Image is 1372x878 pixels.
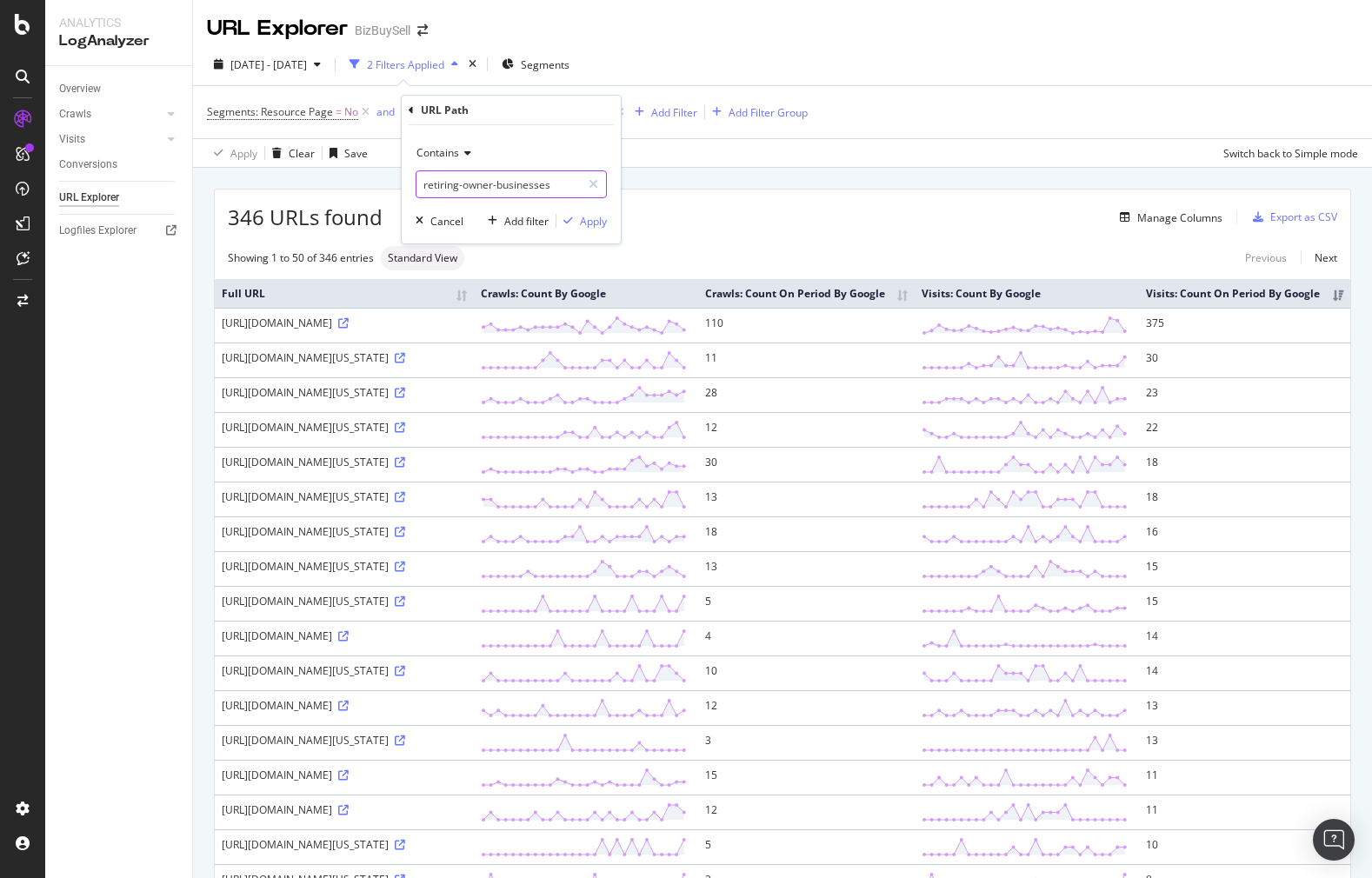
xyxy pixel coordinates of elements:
div: [URL][DOMAIN_NAME] [222,802,467,817]
div: [URL][DOMAIN_NAME][US_STATE] [222,837,467,852]
td: 4 [698,621,916,655]
td: 18 [1139,447,1350,482]
div: Add filter [504,214,549,229]
span: Standard View [388,253,457,263]
div: [URL][DOMAIN_NAME][US_STATE] [222,594,467,609]
div: and [376,104,395,119]
div: Manage Columns [1137,210,1222,225]
td: 13 [698,551,916,586]
div: [URL][DOMAIN_NAME][US_STATE] [222,559,467,574]
div: Clear [289,146,315,161]
div: [URL][DOMAIN_NAME] [222,698,467,713]
button: Save [323,139,368,167]
td: 14 [1139,621,1350,655]
td: 15 [698,760,916,795]
th: Full URL: activate to sort column ascending [215,279,474,308]
span: Segments: Resource Page [207,104,333,119]
div: [URL][DOMAIN_NAME] [222,629,467,643]
td: 13 [1139,690,1350,725]
td: 15 [1139,551,1350,586]
td: 11 [698,343,916,377]
div: Showing 1 to 50 of 346 entries [228,250,374,265]
td: 18 [1139,482,1350,516]
div: Apply [230,146,257,161]
div: Open Intercom Messenger [1313,819,1355,861]
button: Manage Columns [1113,207,1222,228]
div: [URL][DOMAIN_NAME][US_STATE] [222,733,467,748]
th: Crawls: Count By Google [474,279,698,308]
td: 13 [698,482,916,516]
div: Crawls [59,105,91,123]
span: = [336,104,342,119]
button: Add Filter Group [705,102,808,123]
div: [URL][DOMAIN_NAME] [222,316,467,330]
div: neutral label [381,246,464,270]
td: 110 [698,308,916,343]
div: [URL][DOMAIN_NAME] [222,768,467,782]
button: Apply [207,139,257,167]
td: 15 [1139,586,1350,621]
a: Crawls [59,105,163,123]
button: Add Filter [628,102,697,123]
div: Overview [59,80,101,98]
a: Visits [59,130,163,149]
div: Analytics [59,14,178,31]
button: Cancel [409,212,463,229]
span: Contains [416,145,459,160]
a: Logfiles Explorer [59,222,180,240]
div: [URL][DOMAIN_NAME][US_STATE] [222,385,467,400]
span: 346 URLs found [228,203,383,232]
button: Segments [495,50,576,78]
div: times [465,56,480,73]
div: URL Explorer [207,14,348,43]
td: 10 [1139,829,1350,864]
div: arrow-right-arrow-left [417,24,428,37]
div: 2 Filters Applied [367,57,444,72]
span: [DATE] - [DATE] [230,57,307,72]
a: Next [1301,245,1337,270]
a: Overview [59,80,180,98]
button: and [376,103,395,120]
a: URL Explorer [59,189,180,207]
div: Apply [580,214,607,229]
div: Cancel [430,214,463,229]
a: Conversions [59,156,180,174]
td: 12 [698,795,916,829]
td: 30 [698,447,916,482]
td: 16 [1139,516,1350,551]
td: 3 [698,725,916,760]
button: Apply [556,212,607,229]
div: Add Filter [651,105,697,120]
div: Save [344,146,368,161]
th: Visits: Count By Google [915,279,1139,308]
button: Add filter [481,212,549,229]
td: 28 [698,377,916,412]
td: 12 [698,690,916,725]
td: 11 [1139,760,1350,795]
div: URL Path [421,103,469,117]
button: [DATE] - [DATE] [207,50,328,78]
td: 14 [1139,655,1350,690]
button: Export as CSV [1246,203,1337,231]
td: 22 [1139,412,1350,447]
td: 11 [1139,795,1350,829]
td: 13 [1139,725,1350,760]
div: Logfiles Explorer [59,222,137,240]
div: [URL][DOMAIN_NAME][US_STATE] [222,420,467,435]
div: BizBuySell [355,22,410,39]
span: No [344,100,358,124]
div: [URL][DOMAIN_NAME][US_STATE] [222,350,467,365]
td: 5 [698,586,916,621]
td: 10 [698,655,916,690]
button: Switch back to Simple mode [1216,139,1358,167]
td: 23 [1139,377,1350,412]
td: 12 [698,412,916,447]
div: LogAnalyzer [59,31,178,51]
button: Clear [265,139,315,167]
div: [URL][DOMAIN_NAME][US_STATE] [222,663,467,678]
div: URL Explorer [59,189,119,207]
span: Segments [521,57,569,72]
button: 2 Filters Applied [343,50,465,78]
div: [URL][DOMAIN_NAME][US_STATE] [222,489,467,504]
div: Visits [59,130,85,149]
